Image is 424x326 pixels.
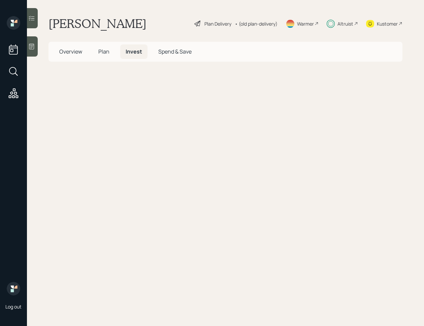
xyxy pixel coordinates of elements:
div: Warmer [297,20,314,27]
span: Invest [126,48,142,55]
span: Spend & Save [158,48,192,55]
span: Overview [59,48,82,55]
div: Log out [5,303,22,310]
div: Plan Delivery [204,20,231,27]
span: Plan [98,48,109,55]
div: • (old plan-delivery) [235,20,278,27]
div: Kustomer [377,20,398,27]
img: retirable_logo.png [7,282,20,295]
div: Altruist [337,20,353,27]
h1: [PERSON_NAME] [48,16,146,31]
